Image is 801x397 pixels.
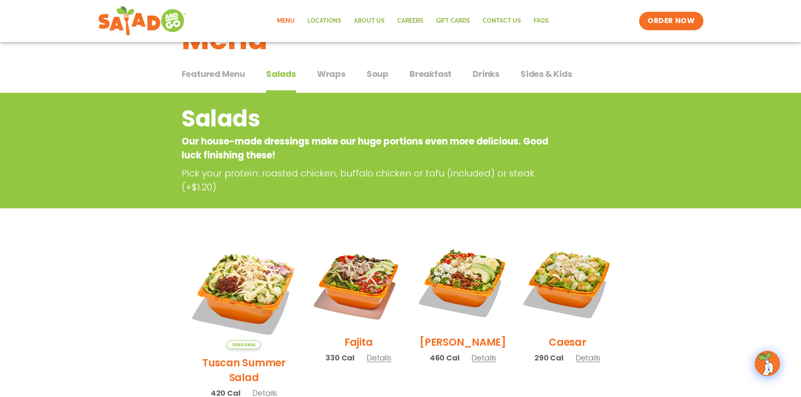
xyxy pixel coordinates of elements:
img: Product photo for Fajita Salad [312,237,404,329]
span: Soup [367,68,389,80]
span: 290 Cal [534,352,563,363]
p: Our house-made dressings make our huge portions even more delicious. Good luck finishing these! [182,134,552,162]
a: Locations [301,11,348,31]
div: Tabbed content [182,65,620,93]
nav: Menu [271,11,555,31]
span: Drinks [473,68,500,80]
span: Featured Menu [182,68,245,80]
h2: [PERSON_NAME] [420,335,506,350]
span: Salads [266,68,296,80]
span: 460 Cal [430,352,460,363]
a: About Us [348,11,391,31]
h2: Salads [182,102,552,136]
h2: Caesar [549,335,586,350]
img: wpChatIcon [756,352,779,375]
span: Seasonal [227,340,261,349]
a: FAQs [527,11,555,31]
img: Product photo for Caesar Salad [521,237,613,329]
h2: Tuscan Summer Salad [188,355,300,385]
p: Pick your protein: roasted chicken, buffalo chicken or tofu (included) or steak (+$1.20) [182,166,556,194]
img: Product photo for Cobb Salad [417,237,509,329]
a: Careers [391,11,430,31]
a: Contact Us [476,11,527,31]
a: GIFT CARDS [430,11,476,31]
h2: Fajita [344,335,373,350]
span: Details [367,352,391,363]
span: Details [576,352,600,363]
span: Breakfast [410,68,452,80]
span: Wraps [317,68,346,80]
a: Menu [271,11,301,31]
a: ORDER NOW [639,12,703,30]
span: ORDER NOW [648,16,695,26]
span: Details [471,352,496,363]
img: Product photo for Tuscan Summer Salad [188,237,300,349]
img: new-SAG-logo-768×292 [98,4,187,38]
span: Sides & Kids [521,68,572,80]
span: 330 Cal [325,352,354,363]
